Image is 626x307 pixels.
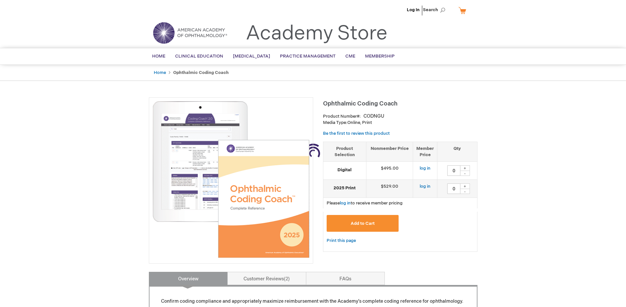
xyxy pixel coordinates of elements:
strong: 2025 Print [327,185,363,191]
div: CODNGU [363,113,384,120]
span: CME [345,54,355,59]
span: 2 [284,276,290,282]
th: Qty [437,142,477,161]
span: Practice Management [280,54,336,59]
a: log in [420,184,430,189]
a: Be the first to review this product [323,131,390,136]
span: Clinical Education [175,54,223,59]
p: Confirm coding compliance and appropriately maximize reimbursement with the Academy’s complete co... [161,298,465,305]
a: Academy Store [246,22,387,45]
strong: Media Type: [323,120,347,125]
input: Qty [447,183,460,194]
div: + [460,183,470,189]
span: Ophthalmic Coding Coach [323,100,398,107]
a: Home [154,70,166,75]
strong: Ophthalmic Coding Coach [173,70,229,75]
a: log in [340,201,351,206]
button: Add to Cart [327,215,399,232]
span: Home [152,54,165,59]
div: + [460,165,470,171]
div: - [460,189,470,194]
th: Member Price [413,142,437,161]
th: Nonmember Price [366,142,413,161]
td: $529.00 [366,180,413,198]
a: FAQs [306,272,385,285]
span: Add to Cart [351,221,375,226]
a: Overview [149,272,228,285]
strong: Product Number [323,114,361,119]
a: Customer Reviews2 [227,272,306,285]
a: Log In [407,7,420,12]
td: $495.00 [366,162,413,180]
img: Ophthalmic Coding Coach [152,101,310,258]
p: Online, Print [323,120,477,126]
a: log in [420,166,430,171]
a: Print this page [327,237,356,245]
span: [MEDICAL_DATA] [233,54,270,59]
span: Please to receive member pricing [327,201,403,206]
div: - [460,171,470,176]
th: Product Selection [323,142,366,161]
input: Qty [447,165,460,176]
span: Membership [365,54,395,59]
span: Search [423,3,448,16]
strong: Digital [327,167,363,173]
